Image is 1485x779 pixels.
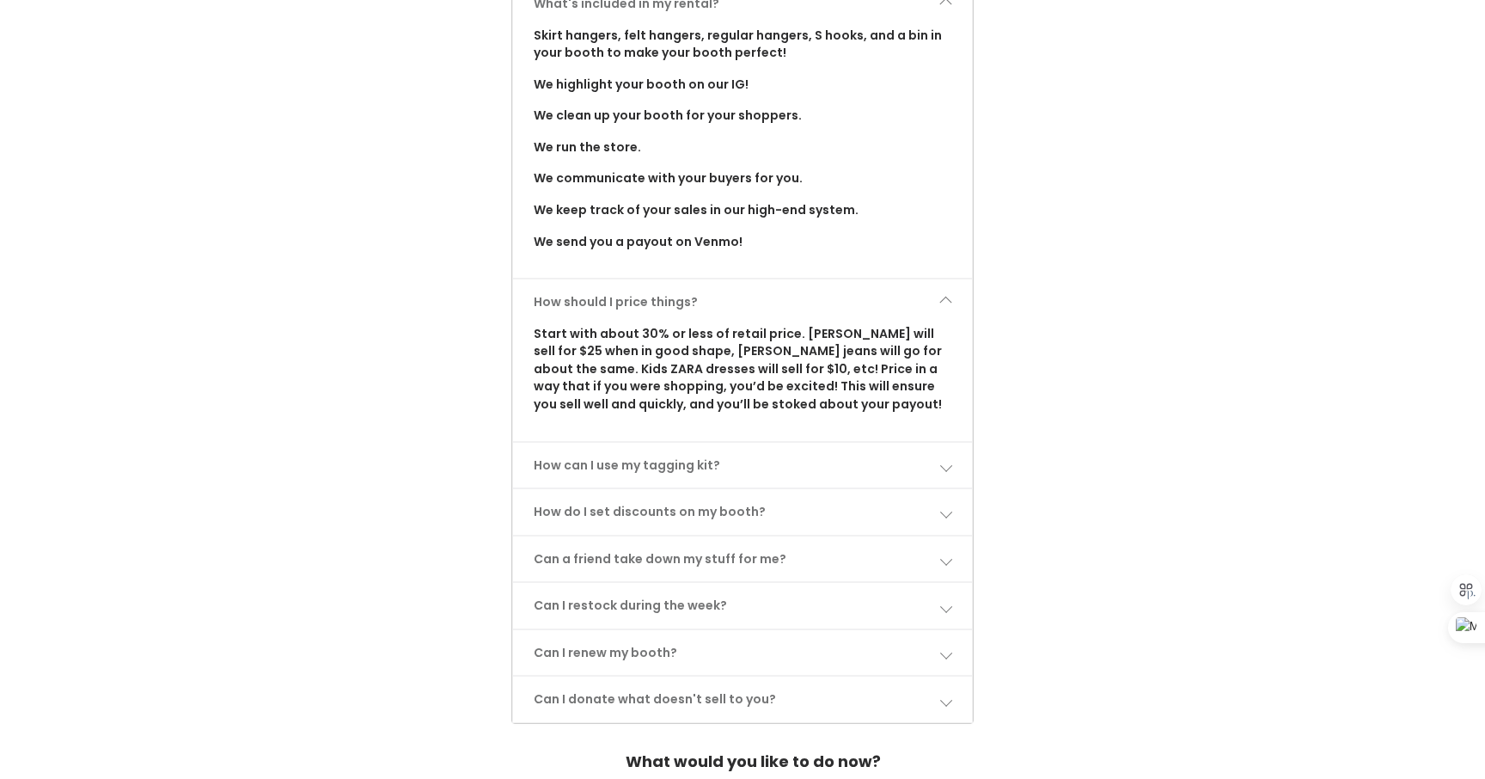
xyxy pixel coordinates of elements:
p: We clean up your booth for your shoppers. [534,107,952,125]
p: We communicate with your buyers for you. [534,169,952,187]
p: We send you a payout on Venmo! [534,233,952,251]
a: Can I donate what doesn't sell to you? [513,677,973,722]
a: Can I renew my booth? [513,630,973,676]
p: We highlight your booth on our IG! [534,76,952,94]
p: Skirt hangers, felt hangers, regular hangers, S hooks, and a bin in your booth to make your booth... [534,27,952,62]
a: How can I use my tagging kit? [513,443,973,488]
p: We keep track of your sales in our high-end system. [534,201,952,219]
a: Can I restock during the week? [513,583,973,629]
p: Start with about 30% or less of retail price. [PERSON_NAME] will sell for $25 when in good shape,... [534,325,952,414]
a: How do I set discounts on my booth? [513,489,973,535]
a: Can a friend take down my stuff for me? [513,537,973,582]
h4: What would you like to do now? [626,745,881,779]
p: We run the store. [534,138,952,156]
a: How should I price things? [513,279,973,325]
